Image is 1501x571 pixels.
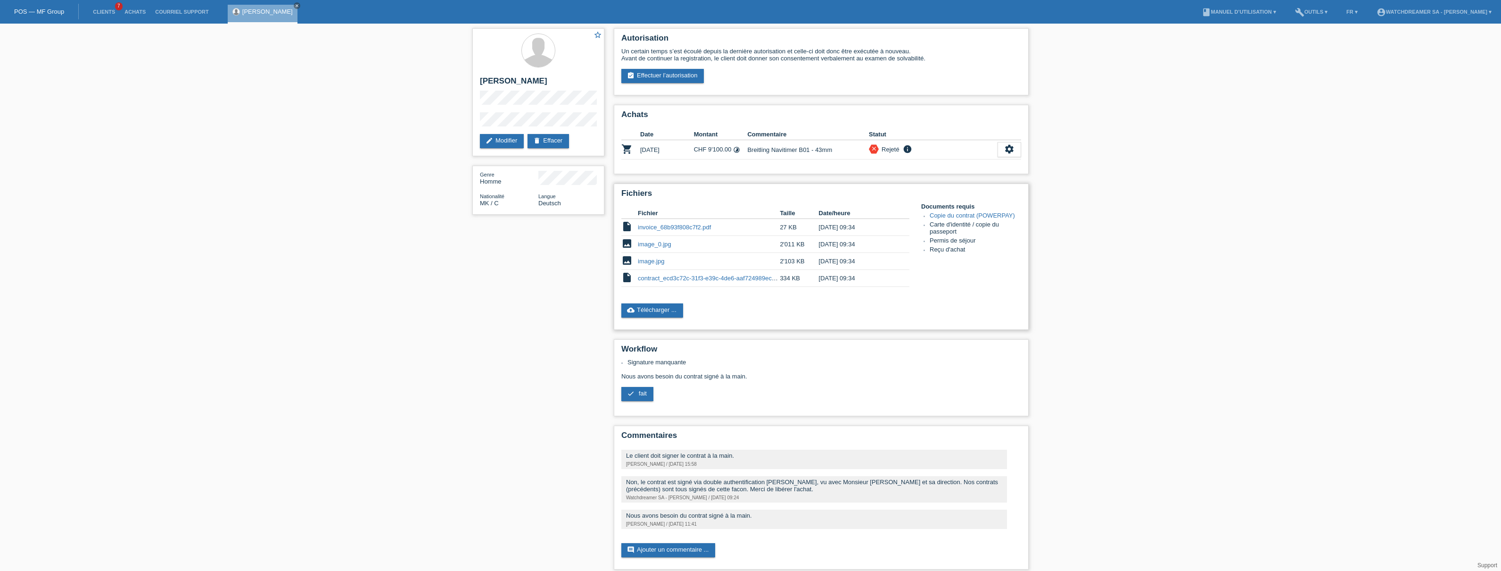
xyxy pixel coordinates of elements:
span: Deutsch [538,200,561,207]
i: account_circle [1377,8,1386,17]
a: bookManuel d’utilisation ▾ [1197,9,1281,15]
th: Fichier [638,208,780,219]
td: CHF 9'100.00 [694,140,748,160]
i: book [1202,8,1211,17]
div: Non, le contrat est signé via double authentification [PERSON_NAME], vu avec Monsieur [PERSON_NAM... [626,479,1002,493]
td: Breitling Navitimer B01 - 43mm [747,140,869,160]
h2: Workflow [621,344,1021,359]
i: check [627,390,635,397]
i: settings [1004,144,1014,154]
a: account_circleWatchdreamer SA - [PERSON_NAME] ▾ [1372,9,1496,15]
li: Permis de séjour [930,237,1021,246]
div: Le client doit signer le contrat à la main. [626,452,1002,459]
a: commentAjouter un commentaire ... [621,543,715,557]
td: [DATE] 09:34 [819,236,896,253]
a: star_border [594,31,602,41]
a: POS — MF Group [14,8,64,15]
th: Date [640,129,694,140]
span: fait [639,390,647,397]
i: insert_drive_file [621,272,633,283]
a: image.jpg [638,258,664,265]
i: close [871,145,877,152]
li: Reçu d'achat [930,246,1021,255]
th: Commentaire [747,129,869,140]
li: Carte d'identité / copie du passeport [930,221,1021,237]
i: info [902,144,913,154]
a: check fait [621,387,653,401]
td: [DATE] 09:34 [819,270,896,287]
i: close [295,3,299,8]
div: Rejeté [879,144,899,154]
th: Statut [869,129,998,140]
div: [PERSON_NAME] / [DATE] 15:58 [626,462,1002,467]
a: editModifier [480,134,524,148]
div: Nous avons besoin du contrat signé à la main. [626,512,1002,519]
a: FR ▾ [1342,9,1362,15]
a: Achats [120,9,150,15]
i: POSP00027032 [621,143,633,155]
td: 27 KB [780,219,818,236]
div: Homme [480,171,538,185]
a: contract_ecd3c72c-31f3-e39c-4de6-aaf724989ecd.pdf [638,275,785,282]
a: Clients [88,9,120,15]
td: [DATE] [640,140,694,160]
td: 2'011 KB [780,236,818,253]
div: Nous avons besoin du contrat signé à la main. [621,359,1021,408]
a: Copie du contrat (POWERPAY) [930,212,1015,219]
i: build [1295,8,1304,17]
td: [DATE] 09:34 [819,219,896,236]
i: insert_drive_file [621,221,633,232]
div: [PERSON_NAME] / [DATE] 11:41 [626,521,1002,527]
th: Date/heure [819,208,896,219]
a: assignment_turned_inEffectuer l’autorisation [621,69,704,83]
a: cloud_uploadTélécharger ... [621,303,683,318]
td: [DATE] 09:34 [819,253,896,270]
h2: [PERSON_NAME] [480,76,597,91]
h4: Documents requis [921,203,1021,210]
a: invoice_68b93f808c7f2.pdf [638,224,711,231]
a: buildOutils ▾ [1290,9,1332,15]
span: Nationalité [480,193,504,199]
a: deleteEffacer [528,134,569,148]
span: Macédoine / C / 27.01.2017 [480,200,499,207]
i: comment [627,546,635,554]
span: Langue [538,193,556,199]
h2: Achats [621,110,1021,124]
td: 334 KB [780,270,818,287]
i: assignment_turned_in [627,72,635,79]
i: image [621,255,633,266]
i: image [621,238,633,249]
i: delete [533,137,541,144]
span: 7 [115,2,123,10]
a: Courriel Support [150,9,213,15]
div: Un certain temps s’est écoulé depuis la dernière autorisation et celle-ci doit donc être exécutée... [621,48,1021,62]
li: Signature manquante [627,359,1021,366]
span: Genre [480,172,495,177]
h2: Autorisation [621,34,1021,48]
a: image_0.jpg [638,241,671,248]
div: Watchdreamer SA - [PERSON_NAME] / [DATE] 09:24 [626,495,1002,500]
i: star_border [594,31,602,39]
h2: Fichiers [621,189,1021,203]
i: edit [486,137,493,144]
a: Support [1477,562,1497,569]
i: cloud_upload [627,306,635,314]
a: close [294,2,300,9]
th: Taille [780,208,818,219]
a: [PERSON_NAME] [242,8,293,15]
td: 2'103 KB [780,253,818,270]
h2: Commentaires [621,431,1021,445]
i: Taux fixes (48 versements) [733,146,740,153]
th: Montant [694,129,748,140]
